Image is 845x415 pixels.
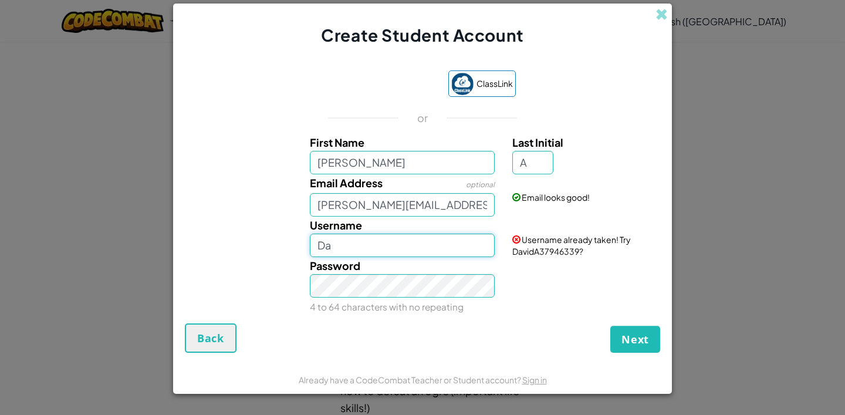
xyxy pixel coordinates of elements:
span: Already have a CodeCombat Teacher or Student account? [299,374,522,385]
img: classlink-logo-small.png [451,73,474,95]
a: Sign in [522,374,547,385]
span: ClassLink [476,75,513,92]
p: or [417,111,428,125]
span: Back [197,331,224,345]
span: Password [310,259,360,272]
span: Username [310,218,362,232]
button: Next [610,326,660,353]
span: Email looks good! [522,192,590,203]
span: Last Initial [512,136,563,149]
span: optional [466,180,495,189]
span: Username already taken! Try DavidA37946339? [512,234,631,257]
span: First Name [310,136,364,149]
button: Back [185,323,236,353]
iframe: Sign in with Google Button [323,72,442,97]
span: Email Address [310,176,383,190]
small: 4 to 64 characters with no repeating [310,301,464,312]
span: Create Student Account [321,25,523,45]
span: Next [621,332,649,346]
